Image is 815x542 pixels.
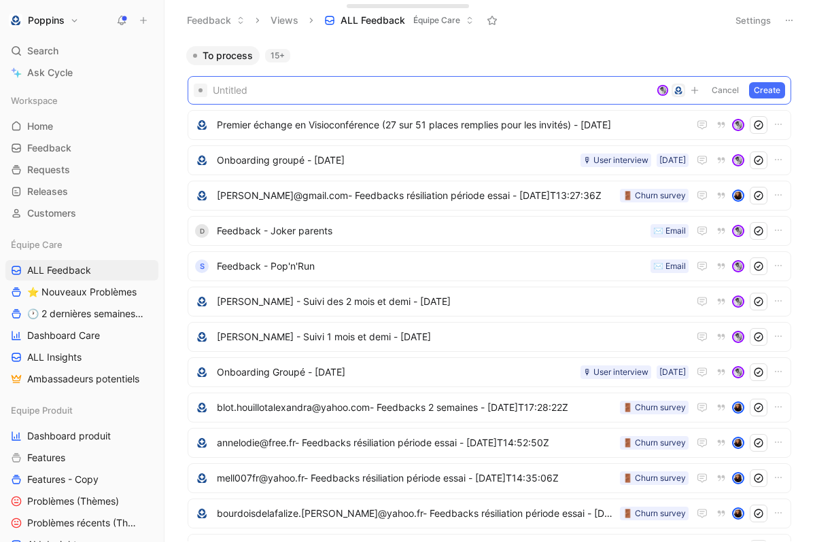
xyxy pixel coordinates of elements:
[195,118,209,132] img: logo
[5,62,158,83] a: Ask Cycle
[27,516,141,530] span: Problèmes récents (Thèmes)
[217,364,575,380] span: Onboarding Groupé - [DATE]
[733,473,743,483] img: avatar
[195,153,209,167] img: logo
[195,471,209,485] img: logo
[188,145,791,175] a: logoOnboarding groupé - [DATE][DATE]🎙 User interviewavatar
[5,282,158,302] a: ⭐ Nouveaux Problèmes
[217,399,614,416] span: blot.houillotalexandra@yahoo.com- Feedbacks 2 semaines - [DATE]T17:28:22Z
[5,234,158,389] div: Équipe CareALL Feedback⭐ Nouveaux Problèmes🕐 2 dernières semaines - OccurencesDashboard CareALL I...
[733,403,743,412] img: avatar
[27,372,139,386] span: Ambassadeurs potentiels
[188,181,791,211] a: logo[PERSON_NAME]@gmail.com- Feedbacks résiliation période essai - [DATE]T13:27:36Z🚪 Churn survey...
[27,429,111,443] span: Dashboard produit
[27,329,100,342] span: Dashboard Care
[195,365,209,379] img: logo
[733,332,743,342] img: avatar
[623,189,686,202] div: 🚪 Churn survey
[341,14,405,27] span: ALL Feedback
[5,116,158,137] a: Home
[5,41,158,61] div: Search
[11,94,58,107] span: Workspace
[195,259,209,273] div: S
[203,49,253,62] span: To process
[27,43,58,59] span: Search
[195,224,209,238] div: d
[188,499,791,528] a: logobourdoisdelafalize.[PERSON_NAME]@yahoo.fr- Feedbacks résiliation période essai - [DATE]T11:49...
[27,307,143,321] span: 🕐 2 dernières semaines - Occurences
[27,451,65,465] span: Features
[707,82,744,98] button: Cancel
[5,513,158,533] a: Problèmes récents (Thèmes)
[623,436,686,450] div: 🚪 Churn survey
[659,86,667,95] img: avatar
[5,491,158,511] a: Problèmes (Thèmes)
[623,507,686,520] div: 🚪 Churn survey
[5,181,158,202] a: Releases
[5,448,158,468] a: Features
[27,264,91,277] span: ALL Feedback
[659,365,686,379] div: [DATE]
[217,293,689,310] span: [PERSON_NAME] - Suivi des 2 mois et demi - [DATE]
[195,507,209,520] img: logo
[188,287,791,317] a: logo[PERSON_NAME] - Suivi des 2 mois et demi - [DATE]avatar
[413,14,460,27] span: Équipe Care
[623,471,686,485] div: 🚪 Churn survey
[217,152,575,168] span: Onboarding groupé - [DATE]
[188,322,791,352] a: logo[PERSON_NAME] - Suivi 1 mois et demi - [DATE]avatar
[318,10,480,31] button: ALL FeedbackÉquipe Care
[659,153,686,167] div: [DATE]
[217,435,614,451] span: annelodie@free.fr- Feedbacks résiliation période essai - [DATE]T14:52:50Z
[5,400,158,420] div: Equipe Produit
[5,325,158,346] a: Dashboard Care
[217,187,614,204] span: [PERSON_NAME]@gmail.com- Feedbacks résiliation période essai - [DATE]T13:27:36Z
[5,11,82,30] button: PoppinsPoppins
[5,203,158,223] a: Customers
[188,357,791,387] a: logoOnboarding Groupé - [DATE][DATE]🎙 User interviewavatar
[5,260,158,281] a: ALL Feedback
[5,304,158,324] a: 🕐 2 dernières semaines - Occurences
[27,65,73,81] span: Ask Cycle
[733,438,743,448] img: avatar
[27,285,137,299] span: ⭐ Nouveaux Problèmes
[181,10,251,31] button: Feedback
[5,426,158,446] a: Dashboard produit
[186,46,260,65] button: To process
[27,494,119,508] span: Problèmes (Thèmes)
[653,224,686,238] div: ✉️ Email
[195,401,209,414] img: logo
[217,505,614,522] span: bourdoisdelafalize.[PERSON_NAME]@yahoo.fr- Feedbacks résiliation période essai - [DATE]T11:49:00Z
[583,153,648,167] div: 🎙 User interview
[217,258,645,274] span: Feedback - Pop'n'Run
[217,117,689,133] span: Premier échange en Visioconférence (27 sur 51 places remplies pour les invités) - [DATE]
[188,110,791,140] a: logoPremier échange en Visioconférence (27 sur 51 places remplies pour les invités) - [DATE]avatar
[583,365,648,379] div: 🎙 User interview
[673,85,684,96] img: 440f4af6-71fa-4764-9626-50e2ef953f74.png
[5,160,158,180] a: Requests
[733,297,743,306] img: avatar
[5,90,158,111] div: Workspace
[27,185,68,198] span: Releases
[28,14,65,26] h1: Poppins
[27,163,70,177] span: Requests
[733,226,743,236] img: avatar
[733,156,743,165] img: avatar
[5,138,158,158] a: Feedback
[729,11,777,30] button: Settings
[11,403,73,417] span: Equipe Produit
[264,10,305,31] button: Views
[733,261,743,271] img: avatar
[195,330,209,344] img: logo
[195,436,209,450] img: logo
[27,206,76,220] span: Customers
[733,367,743,377] img: avatar
[653,259,686,273] div: ✉️ Email
[733,191,743,200] img: avatar
[195,295,209,308] img: logo
[733,120,743,130] img: avatar
[188,393,791,422] a: logoblot.houillotalexandra@yahoo.com- Feedbacks 2 semaines - [DATE]T17:28:22Z🚪 Churn surveyavatar
[5,369,158,389] a: Ambassadeurs potentiels
[5,234,158,255] div: Équipe Care
[188,251,791,281] a: SFeedback - Pop'n'Run✉️ Emailavatar
[5,347,158,367] a: ALL Insights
